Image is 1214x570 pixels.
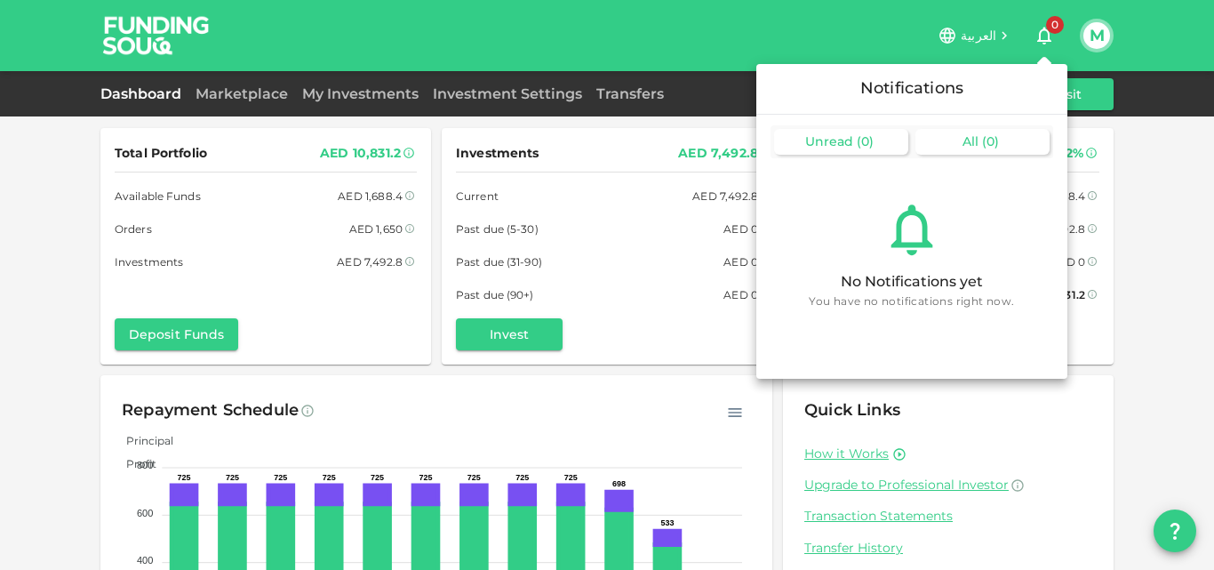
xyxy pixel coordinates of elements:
span: All [962,133,978,149]
span: You have no notifications right now. [809,293,1014,310]
span: Unread [805,133,853,149]
div: No Notifications yet [841,271,983,293]
span: Notifications [860,78,963,98]
span: ( 0 ) [982,133,999,149]
span: ( 0 ) [857,133,874,149]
